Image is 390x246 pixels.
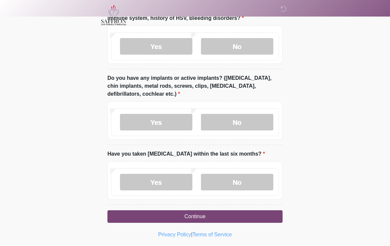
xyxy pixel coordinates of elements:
label: Yes [120,114,192,131]
button: Continue [107,211,283,223]
img: Saffron Laser Aesthetics and Medical Spa Logo [101,5,127,25]
label: Do you have any implants or active implants? ([MEDICAL_DATA], chin implants, metal rods, screws, ... [107,74,283,98]
label: No [201,38,273,55]
a: | [191,232,192,238]
label: Yes [120,174,192,191]
label: Have you taken [MEDICAL_DATA] within the last six months? [107,150,265,158]
label: No [201,114,273,131]
a: Privacy Policy [158,232,191,238]
a: Terms of Service [192,232,232,238]
label: Yes [120,38,192,55]
label: No [201,174,273,191]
